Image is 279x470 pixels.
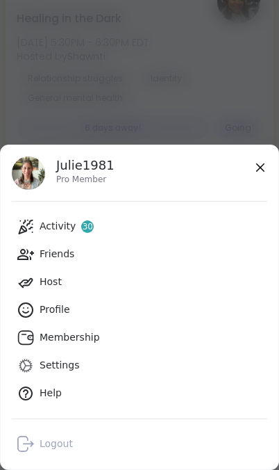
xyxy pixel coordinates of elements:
[12,430,267,458] a: Logout
[56,174,115,186] div: Pro Member
[12,296,267,324] a: Profile
[40,437,73,451] div: Logout
[40,248,74,261] div: Friends
[56,156,115,174] h4: Julie1981
[40,275,62,289] div: Host
[83,221,93,233] span: 30
[12,241,267,268] a: Friends
[12,268,267,296] a: Host
[12,380,267,407] a: Help
[12,352,267,380] a: Settings
[40,331,100,345] div: Membership
[40,359,79,373] div: Settings
[12,213,267,241] a: Activity30
[40,303,70,317] div: Profile
[12,156,45,190] img: Julie1981
[40,387,62,400] div: Help
[40,220,94,234] div: Activity
[12,324,267,352] a: Membership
